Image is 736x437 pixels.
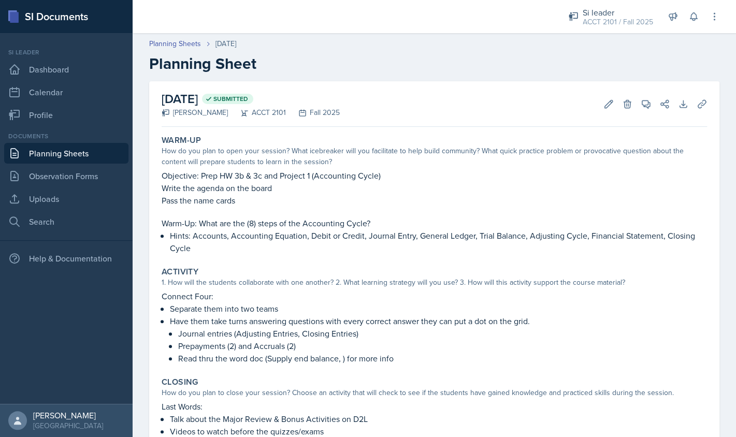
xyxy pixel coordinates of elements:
[170,229,707,254] p: Hints: Accounts, Accounting Equation, Debit or Credit, Journal Entry, General Ledger, Trial Balan...
[162,217,707,229] p: Warm-Up: What are the (8) steps of the Accounting Cycle?
[170,302,707,315] p: Separate them into two teams
[4,132,128,141] div: Documents
[162,400,707,413] p: Last Words:
[162,194,707,207] p: Pass the name cards
[162,135,201,145] label: Warm-Up
[149,54,719,73] h2: Planning Sheet
[4,143,128,164] a: Planning Sheets
[162,377,198,387] label: Closing
[4,248,128,269] div: Help & Documentation
[33,410,103,420] div: [PERSON_NAME]
[4,211,128,232] a: Search
[583,17,653,27] div: ACCT 2101 / Fall 2025
[170,413,707,425] p: Talk about the Major Review & Bonus Activities on D2L
[213,95,248,103] span: Submitted
[162,169,707,182] p: Objective: Prep HW 3b & 3c and Project 1 (Accounting Cycle)
[215,38,236,49] div: [DATE]
[162,290,707,302] p: Connect Four:
[162,387,707,398] div: How do you plan to close your session? Choose an activity that will check to see if the students ...
[162,277,707,288] div: 1. How will the students collaborate with one another? 2. What learning strategy will you use? 3....
[4,166,128,186] a: Observation Forms
[170,315,707,327] p: Have them take turns answering questions with every correct answer they can put a dot on the grid.
[162,182,707,194] p: Write the agenda on the board
[228,107,286,118] div: ACCT 2101
[162,90,340,108] h2: [DATE]
[4,188,128,209] a: Uploads
[33,420,103,431] div: [GEOGRAPHIC_DATA]
[4,48,128,57] div: Si leader
[162,145,707,167] div: How do you plan to open your session? What icebreaker will you facilitate to help build community...
[162,267,198,277] label: Activity
[4,105,128,125] a: Profile
[149,38,201,49] a: Planning Sheets
[4,59,128,80] a: Dashboard
[4,82,128,103] a: Calendar
[162,107,228,118] div: [PERSON_NAME]
[286,107,340,118] div: Fall 2025
[583,6,653,19] div: Si leader
[178,327,707,340] p: Journal entries (Adjusting Entries, Closing Entries)
[178,340,707,352] p: Prepayments (2) and Accruals (2)
[178,352,707,365] p: Read thru the word doc (Supply end balance, ) for more info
